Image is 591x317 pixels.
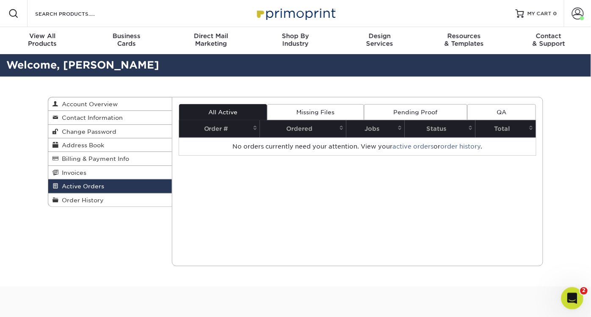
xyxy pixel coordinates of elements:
a: Missing Files [267,104,364,120]
a: Shop ByIndustry [253,27,337,54]
img: Primoprint [253,4,338,22]
a: QA [467,104,536,120]
div: & Support [507,32,591,47]
a: Billing & Payment Info [48,152,172,165]
span: Design [338,32,422,40]
span: Contact [507,32,591,40]
a: Active Orders [48,179,172,193]
th: Status [405,120,475,138]
span: 0 [553,11,557,17]
span: Change Password [58,128,116,135]
th: Total [475,120,536,138]
a: Change Password [48,125,172,138]
span: Invoices [58,169,86,176]
a: DesignServices [338,27,422,54]
a: Contact Information [48,111,172,124]
span: Billing & Payment Info [58,155,129,162]
iframe: Intercom live chat [561,287,584,310]
a: All Active [179,104,267,120]
a: Contact& Support [507,27,591,54]
th: Order # [179,120,260,138]
a: Order History [48,193,172,207]
a: Address Book [48,138,172,152]
div: Cards [84,32,168,47]
div: & Templates [422,32,506,47]
span: Account Overview [58,101,118,108]
a: BusinessCards [84,27,168,54]
span: Direct Mail [169,32,253,40]
a: Direct MailMarketing [169,27,253,54]
a: active orders [392,143,434,150]
div: Marketing [169,32,253,47]
div: Services [338,32,422,47]
span: Contact Information [58,114,123,121]
span: MY CART [527,10,552,17]
span: Business [84,32,168,40]
span: Active Orders [58,183,104,190]
input: SEARCH PRODUCTS..... [34,8,117,19]
a: Pending Proof [364,104,467,120]
span: Address Book [58,142,104,149]
a: Resources& Templates [422,27,506,54]
a: order history [440,143,481,150]
a: Invoices [48,166,172,179]
span: Resources [422,32,506,40]
th: Jobs [346,120,405,138]
span: Order History [58,197,104,204]
div: Industry [253,32,337,47]
span: Shop By [253,32,337,40]
span: 2 [580,287,588,295]
a: Account Overview [48,97,172,111]
th: Ordered [260,120,346,138]
td: No orders currently need your attention. View your or . [179,138,536,155]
